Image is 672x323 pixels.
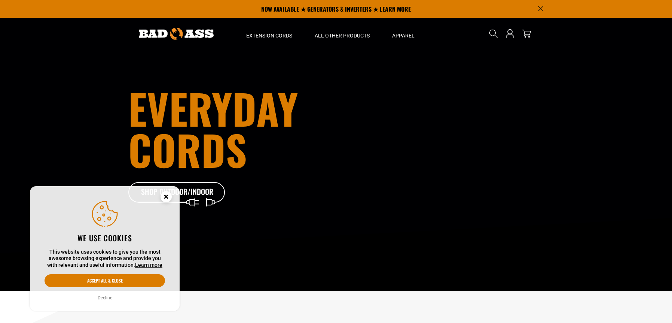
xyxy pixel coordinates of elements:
summary: All Other Products [303,18,381,49]
summary: Apparel [381,18,426,49]
button: Accept all & close [45,274,165,287]
span: Apparel [392,32,415,39]
span: Extension Cords [246,32,292,39]
span: All Other Products [315,32,370,39]
summary: Extension Cords [235,18,303,49]
aside: Cookie Consent [30,186,180,311]
img: Bad Ass Extension Cords [139,28,214,40]
h1: Everyday cords [128,88,378,170]
h2: We use cookies [45,233,165,243]
summary: Search [488,28,500,40]
button: Decline [95,294,114,302]
a: Shop Outdoor/Indoor [128,182,226,203]
p: This website uses cookies to give you the most awesome browsing experience and provide you with r... [45,249,165,269]
a: Learn more [135,262,162,268]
